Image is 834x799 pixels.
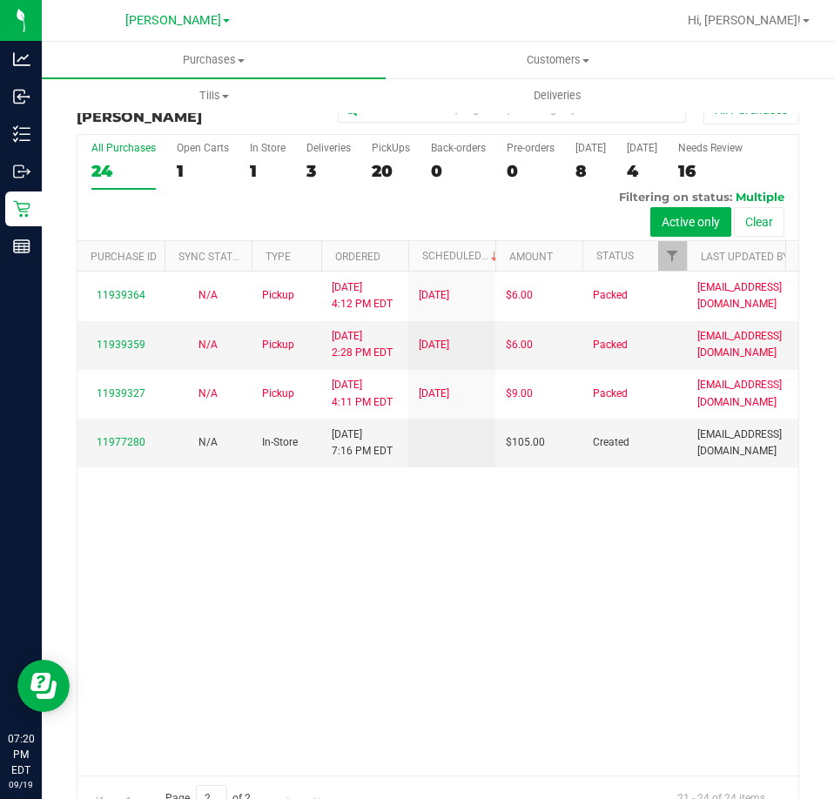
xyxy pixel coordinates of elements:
span: Multiple [736,190,784,204]
a: 11939327 [97,387,145,399]
div: 20 [372,161,410,181]
div: All Purchases [91,142,156,154]
div: Deliveries [306,142,351,154]
button: N/A [198,434,218,451]
a: Amount [509,251,553,263]
div: [DATE] [575,142,606,154]
a: 11977280 [97,436,145,448]
span: Filtering on status: [619,190,732,204]
inline-svg: Retail [13,200,30,218]
a: 11939359 [97,339,145,351]
div: 1 [250,161,286,181]
a: Type [266,251,291,263]
span: Deliveries [510,88,605,104]
div: 0 [431,161,486,181]
span: Pickup [262,337,294,353]
span: $9.00 [506,386,533,402]
div: PickUps [372,142,410,154]
a: Customers [386,42,730,78]
iframe: Resource center [17,660,70,712]
span: Not Applicable [198,436,218,448]
div: 8 [575,161,606,181]
a: Filter [658,241,687,271]
h3: Purchase Summary: [77,94,318,124]
span: Purchases [42,52,386,68]
button: N/A [198,287,218,304]
span: [DATE] 7:16 PM EDT [332,426,393,460]
span: In-Store [262,434,298,451]
a: Scheduled [422,250,501,262]
div: 0 [507,161,555,181]
a: Purchases [42,42,386,78]
inline-svg: Analytics [13,50,30,68]
div: 24 [91,161,156,181]
inline-svg: Reports [13,238,30,255]
inline-svg: Outbound [13,163,30,180]
span: [PERSON_NAME] [125,13,221,28]
a: Sync Status [178,251,245,263]
span: Pickup [262,386,294,402]
span: [DATE] 4:11 PM EDT [332,377,393,410]
span: [PERSON_NAME] [77,109,202,125]
p: 07:20 PM EDT [8,731,34,778]
span: Not Applicable [198,387,218,399]
span: Packed [593,386,628,402]
span: $105.00 [506,434,545,451]
span: [DATE] [419,287,449,304]
a: 11939364 [97,289,145,301]
span: Not Applicable [198,289,218,301]
span: [DATE] [419,386,449,402]
button: Active only [650,207,731,237]
a: Deliveries [386,77,730,114]
div: 16 [678,161,743,181]
a: Status [596,250,634,262]
a: Tills [42,77,386,114]
span: Pickup [262,287,294,304]
span: $6.00 [506,287,533,304]
span: Not Applicable [198,339,218,351]
button: N/A [198,386,218,402]
button: N/A [198,337,218,353]
span: Packed [593,287,628,304]
div: In Store [250,142,286,154]
div: Needs Review [678,142,743,154]
span: Customers [387,52,729,68]
div: Pre-orders [507,142,555,154]
span: Tills [43,88,385,104]
span: [DATE] [419,337,449,353]
div: [DATE] [627,142,657,154]
a: Purchase ID [91,251,157,263]
button: Clear [734,207,784,237]
span: Hi, [PERSON_NAME]! [688,13,801,27]
span: $6.00 [506,337,533,353]
div: Back-orders [431,142,486,154]
span: Created [593,434,629,451]
inline-svg: Inventory [13,125,30,143]
a: Ordered [335,251,380,263]
div: 4 [627,161,657,181]
span: [DATE] 2:28 PM EDT [332,328,393,361]
p: 09/19 [8,778,34,791]
div: 1 [177,161,229,181]
a: Last Updated By [701,251,789,263]
span: Packed [593,337,628,353]
span: [DATE] 4:12 PM EDT [332,279,393,312]
inline-svg: Inbound [13,88,30,105]
div: 3 [306,161,351,181]
div: Open Carts [177,142,229,154]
